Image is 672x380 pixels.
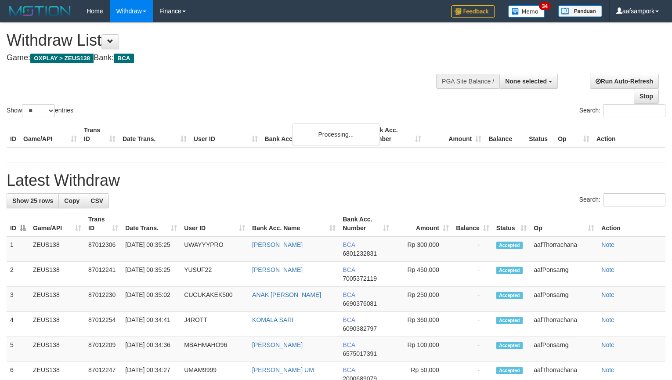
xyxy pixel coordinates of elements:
[261,122,365,147] th: Bank Acc. Name
[634,89,659,104] a: Stop
[7,4,73,18] img: MOTION_logo.png
[122,262,181,287] td: [DATE] 00:35:25
[252,291,321,298] a: ANAK [PERSON_NAME]
[181,337,249,362] td: MBAHMAHO96
[252,266,303,273] a: [PERSON_NAME]
[181,312,249,337] td: J4ROTT
[343,241,355,248] span: BCA
[539,2,551,10] span: 34
[505,78,547,85] span: None selected
[90,197,103,204] span: CSV
[496,292,523,299] span: Accepted
[58,193,85,208] a: Copy
[30,54,94,63] span: OXPLAY > ZEUS138
[64,197,79,204] span: Copy
[7,236,29,262] td: 1
[554,122,593,147] th: Op
[339,211,393,236] th: Bank Acc. Number: activate to sort column ascending
[601,291,614,298] a: Note
[603,193,665,206] input: Search:
[365,122,425,147] th: Bank Acc. Number
[393,312,452,337] td: Rp 360,000
[20,122,80,147] th: Game/API
[601,241,614,248] a: Note
[85,193,109,208] a: CSV
[85,262,122,287] td: 87012241
[7,287,29,312] td: 3
[590,74,659,89] a: Run Auto-Refresh
[85,287,122,312] td: 87012230
[7,312,29,337] td: 4
[22,104,55,117] select: Showentries
[496,342,523,349] span: Accepted
[496,242,523,249] span: Accepted
[452,236,493,262] td: -
[7,262,29,287] td: 2
[452,337,493,362] td: -
[499,74,558,89] button: None selected
[393,287,452,312] td: Rp 250,000
[122,312,181,337] td: [DATE] 00:34:41
[85,211,122,236] th: Trans ID: activate to sort column ascending
[343,350,377,357] span: Copy 6575017391 to clipboard
[579,104,665,117] label: Search:
[593,122,665,147] th: Action
[598,211,665,236] th: Action
[393,211,452,236] th: Amount: activate to sort column ascending
[122,211,181,236] th: Date Trans.: activate to sort column ascending
[190,122,261,147] th: User ID
[29,287,85,312] td: ZEUS138
[393,236,452,262] td: Rp 300,000
[579,193,665,206] label: Search:
[122,287,181,312] td: [DATE] 00:35:02
[80,122,119,147] th: Trans ID
[7,54,439,62] h4: Game: Bank:
[496,367,523,374] span: Accepted
[452,287,493,312] td: -
[343,275,377,282] span: Copy 7005372119 to clipboard
[292,123,380,145] div: Processing...
[530,211,598,236] th: Op: activate to sort column ascending
[7,193,59,208] a: Show 25 rows
[343,366,355,373] span: BCA
[496,317,523,324] span: Accepted
[7,32,439,49] h1: Withdraw List
[343,316,355,323] span: BCA
[114,54,134,63] span: BCA
[343,250,377,257] span: Copy 6801232831 to clipboard
[181,262,249,287] td: YUSUF22
[7,104,73,117] label: Show entries
[122,236,181,262] td: [DATE] 00:35:25
[530,236,598,262] td: aafThorrachana
[7,122,20,147] th: ID
[252,366,314,373] a: [PERSON_NAME] UM
[85,337,122,362] td: 87012209
[530,337,598,362] td: aafPonsarng
[252,316,293,323] a: KOMALA SARI
[7,211,29,236] th: ID: activate to sort column descending
[181,211,249,236] th: User ID: activate to sort column ascending
[85,312,122,337] td: 87012254
[601,341,614,348] a: Note
[485,122,525,147] th: Balance
[530,262,598,287] td: aafPonsarng
[343,291,355,298] span: BCA
[425,122,485,147] th: Amount
[530,287,598,312] td: aafPonsarng
[119,122,190,147] th: Date Trans.
[603,104,665,117] input: Search:
[451,5,495,18] img: Feedback.jpg
[12,197,53,204] span: Show 25 rows
[29,312,85,337] td: ZEUS138
[181,236,249,262] td: UWAYYYPRO
[29,211,85,236] th: Game/API: activate to sort column ascending
[601,366,614,373] a: Note
[393,337,452,362] td: Rp 100,000
[525,122,554,147] th: Status
[601,316,614,323] a: Note
[601,266,614,273] a: Note
[508,5,545,18] img: Button%20Memo.svg
[181,287,249,312] td: CUCUKAKEK500
[29,262,85,287] td: ZEUS138
[29,236,85,262] td: ZEUS138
